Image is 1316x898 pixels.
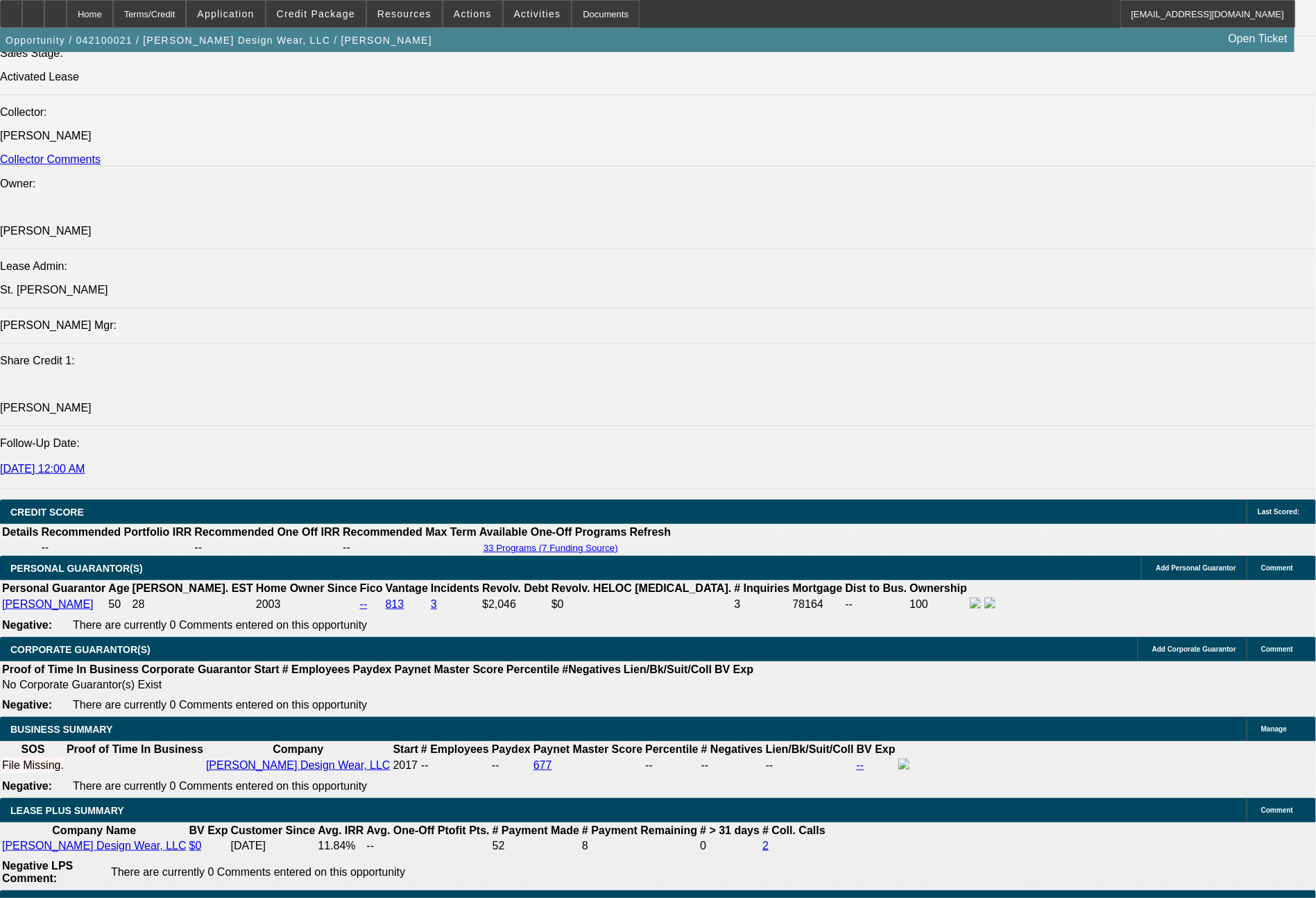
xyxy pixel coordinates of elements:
b: # Employees [282,663,350,675]
th: Details [1,525,39,539]
a: [PERSON_NAME] Design Wear, LLC [2,840,187,852]
b: Fico [360,582,383,594]
th: Recommended Portfolio IRR [40,525,192,539]
b: Negative LPS Comment: [2,860,73,884]
b: Paydex [353,663,392,675]
th: Proof of Time In Business [1,663,139,677]
b: # Payment Remaining [582,824,697,836]
b: Negative: [2,699,52,711]
span: Manage [1261,725,1287,733]
a: [PERSON_NAME] [2,598,94,610]
img: linkedin-icon.png [984,598,995,609]
b: Ownership [909,582,967,594]
button: Resources [367,1,442,27]
span: There are currently 0 Comments entered on this opportunity [73,780,367,792]
td: 50 [108,597,130,612]
span: There are currently 0 Comments entered on this opportunity [111,866,405,878]
b: Personal Guarantor [2,582,105,594]
td: 28 [132,597,254,612]
b: Dist to Bus. [846,582,907,594]
span: 2003 [256,598,281,610]
b: Avg. IRR [318,824,364,836]
td: -- [491,758,531,773]
b: Home Owner Since [256,582,357,594]
td: $0 [551,597,733,612]
b: Lien/Bk/Suit/Coll [766,743,854,755]
b: Negative: [2,780,52,792]
a: 813 [386,598,404,610]
span: Last Scored: [1258,508,1300,516]
button: Application [187,1,264,27]
a: [PERSON_NAME] Design Wear, LLC [206,759,391,771]
th: SOS [1,743,65,756]
td: 3 [733,597,790,612]
b: Paydex [492,743,531,755]
span: BUSINESS SUMMARY [10,724,112,735]
b: # Payment Made [493,824,579,836]
td: -- [845,597,908,612]
b: # Negatives [701,743,763,755]
td: -- [342,541,477,554]
span: Resources [377,8,431,19]
span: Add Personal Guarantor [1156,564,1236,572]
td: -- [40,541,192,554]
th: Proof of Time In Business [66,743,204,756]
td: -- [366,839,490,853]
b: Corporate Guarantor [142,663,251,675]
button: Credit Package [266,1,366,27]
b: BV Exp [189,824,228,836]
td: -- [765,758,855,773]
b: [PERSON_NAME]. EST [133,582,253,594]
b: # > 31 days [700,824,760,836]
a: Open Ticket [1223,27,1293,51]
span: LEASE PLUS SUMMARY [10,805,124,816]
td: [DATE] [230,839,316,853]
a: 3 [431,598,437,610]
td: 0 [699,839,760,853]
th: Available One-Off Programs [479,525,628,539]
b: Avg. One-Off Ptofit Pts. [366,824,489,836]
b: Company Name [52,824,136,836]
b: Company [273,743,323,755]
span: PERSONAL GUARANTOR(S) [10,563,143,574]
b: # Employees [421,743,489,755]
td: 11.84% [317,839,364,853]
a: 2 [762,840,769,852]
b: Revolv. Debt [482,582,549,594]
a: -- [360,598,368,610]
td: -- [194,541,341,554]
span: Comment [1261,645,1293,653]
b: # Coll. Calls [762,824,826,836]
a: 677 [533,759,552,771]
b: Vantage [386,582,428,594]
span: There are currently 0 Comments entered on this opportunity [73,619,367,631]
b: Mortgage [793,582,843,594]
b: Paynet Master Score [395,663,504,675]
td: 52 [492,839,580,853]
b: Age [108,582,129,594]
b: Lien/Bk/Suit/Coll [624,663,712,675]
span: CORPORATE GUARANTOR(S) [10,644,151,655]
span: Application [197,8,254,19]
div: -- [701,759,763,772]
span: Comment [1261,564,1293,572]
img: facebook-icon.png [970,598,981,609]
b: BV Exp [715,663,753,675]
b: Paynet Master Score [533,743,642,755]
td: No Corporate Guarantor(s) Exist [1,678,760,692]
b: Start [254,663,279,675]
span: Credit Package [277,8,355,19]
div: -- [645,759,698,772]
a: $0 [189,840,202,852]
b: Start [393,743,418,755]
b: #Negatives [563,663,622,675]
span: Activities [514,8,561,19]
th: Recommended Max Term [342,525,477,539]
div: File Missing. [2,759,64,772]
span: Actions [454,8,492,19]
img: facebook-icon.png [898,759,909,770]
th: Recommended One Off IRR [194,525,341,539]
b: Revolv. HELOC [MEDICAL_DATA]. [552,582,732,594]
b: Customer Since [231,824,316,836]
b: Percentile [506,663,559,675]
